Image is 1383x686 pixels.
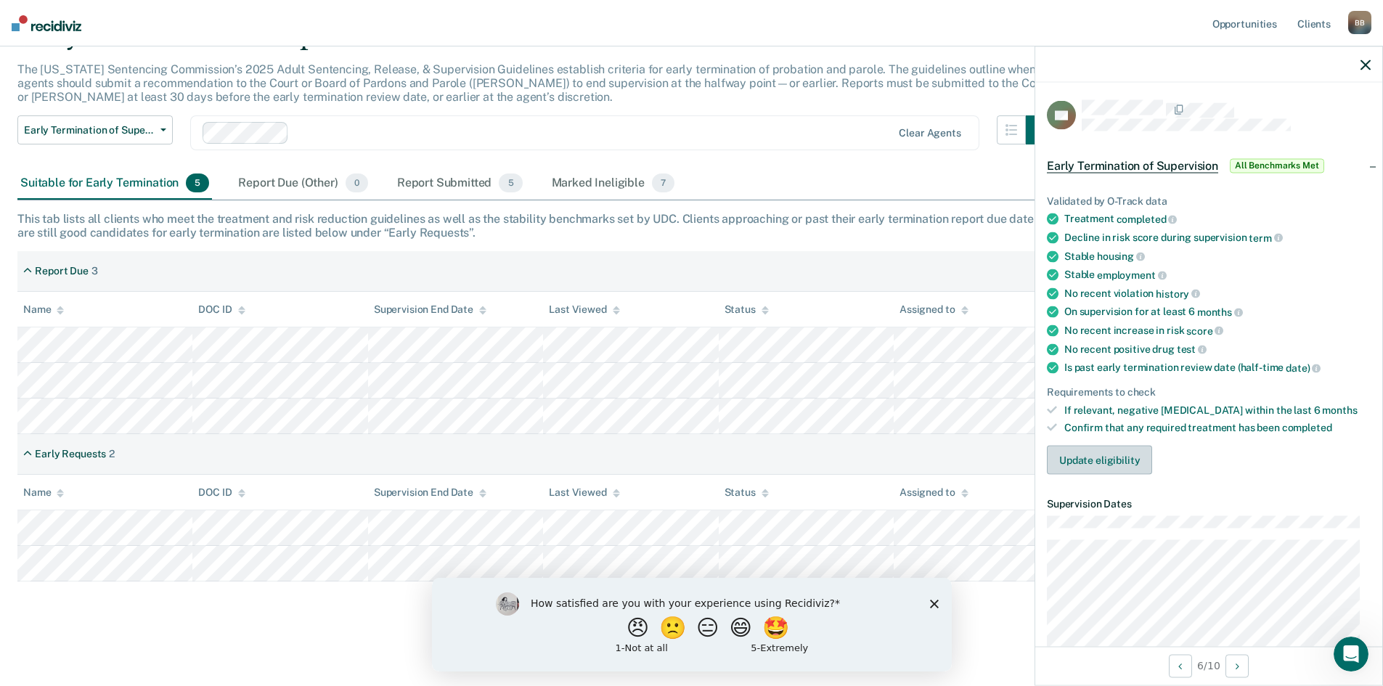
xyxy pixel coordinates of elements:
button: Next Opportunity [1225,654,1249,677]
div: No recent increase in risk [1064,324,1371,337]
span: housing [1097,250,1145,262]
span: date) [1286,362,1321,373]
div: Early Requests [35,448,106,460]
dt: Supervision Dates [1047,498,1371,510]
div: On supervision for at least 6 [1064,306,1371,319]
div: 2 [109,448,115,460]
button: Update eligibility [1047,446,1152,475]
iframe: Intercom live chat [1334,637,1368,671]
div: Stable [1064,269,1371,282]
span: completed [1282,422,1332,433]
div: No recent violation [1064,287,1371,300]
div: B B [1348,11,1371,34]
span: All Benchmarks Met [1230,158,1324,173]
div: Last Viewed [549,486,619,499]
div: Confirm that any required treatment has been [1064,422,1371,434]
span: employment [1097,269,1166,280]
div: Suitable for Early Termination [17,168,212,200]
div: Last Viewed [549,303,619,316]
div: DOC ID [198,303,245,316]
div: Report Due [35,265,89,277]
div: If relevant, negative [MEDICAL_DATA] within the last 6 [1064,404,1371,416]
span: months [1322,404,1357,415]
span: completed [1117,213,1178,225]
div: 3 [91,265,98,277]
div: Decline in risk score during supervision [1064,231,1371,244]
button: Previous Opportunity [1169,654,1192,677]
div: Supervision End Date [374,303,486,316]
div: This tab lists all clients who meet the treatment and risk reduction guidelines as well as the st... [17,212,1366,240]
span: 5 [186,173,209,192]
div: Early Termination of SupervisionAll Benchmarks Met [1035,142,1382,189]
iframe: Survey by Kim from Recidiviz [432,578,952,671]
span: test [1177,343,1207,355]
div: 6 / 10 [1035,646,1382,685]
div: Supervision End Date [374,486,486,499]
span: months [1197,306,1243,318]
div: Treatment [1064,213,1371,226]
img: Recidiviz [12,15,81,31]
div: Report Submitted [394,168,526,200]
div: Name [23,486,64,499]
p: The [US_STATE] Sentencing Commission’s 2025 Adult Sentencing, Release, & Supervision Guidelines e... [17,62,1050,104]
div: Is past early termination review date (half-time [1064,362,1371,375]
span: term [1249,232,1282,243]
span: Early Termination of Supervision [1047,158,1218,173]
div: Name [23,303,64,316]
span: history [1156,287,1200,299]
div: Stable [1064,250,1371,263]
div: Requirements to check [1047,385,1371,398]
div: Validated by O-Track data [1047,195,1371,207]
div: Marked Ineligible [549,168,678,200]
div: Report Due (Other) [235,168,370,200]
span: Early Termination of Supervision [24,124,155,136]
span: score [1186,324,1223,336]
span: 7 [652,173,674,192]
div: Assigned to [899,486,968,499]
div: Status [725,486,769,499]
div: Clear agents [899,127,960,139]
div: Status [725,303,769,316]
span: 5 [499,173,522,192]
span: 0 [346,173,368,192]
div: No recent positive drug [1064,343,1371,356]
div: DOC ID [198,486,245,499]
div: Assigned to [899,303,968,316]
